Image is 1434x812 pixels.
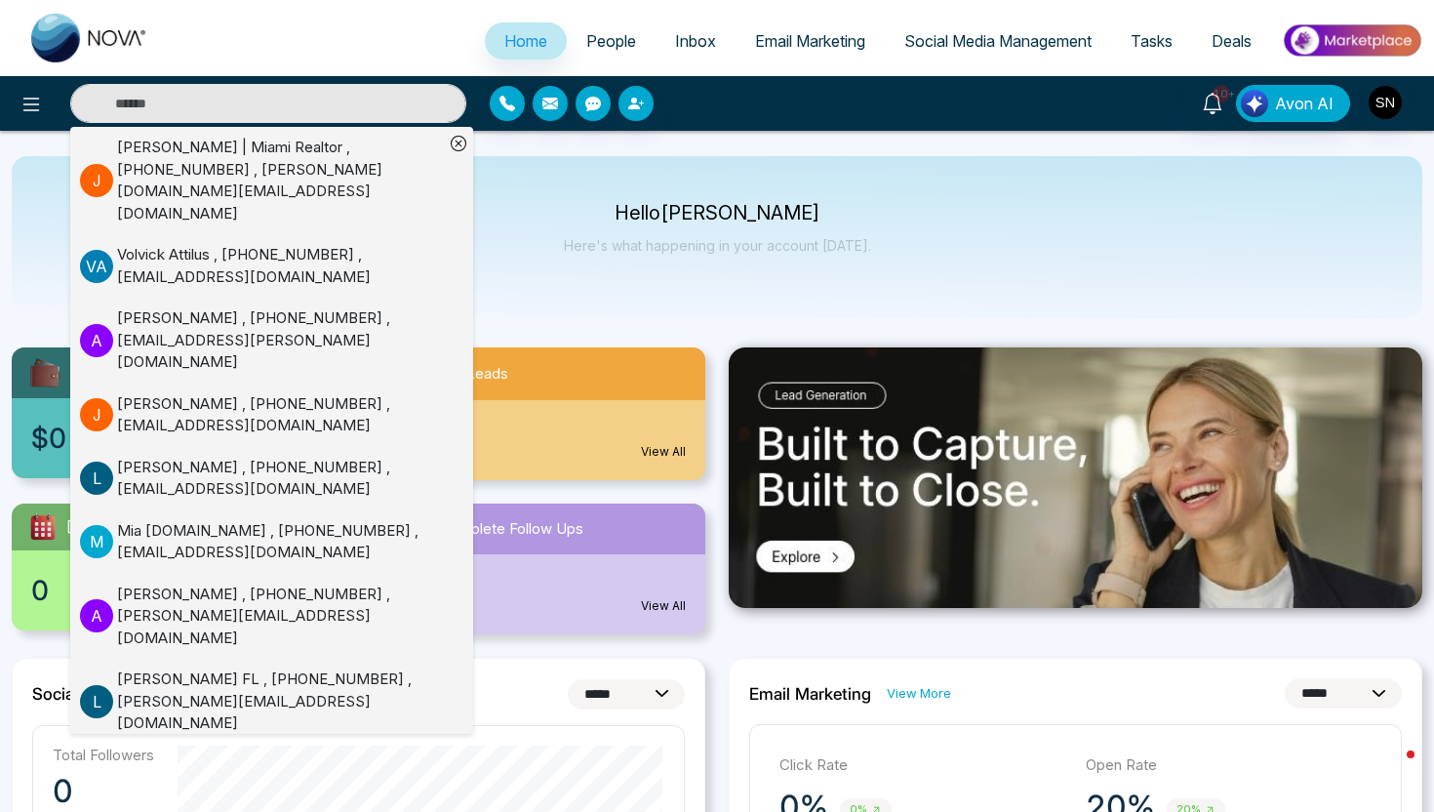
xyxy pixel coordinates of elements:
[117,457,444,501] div: [PERSON_NAME] , [PHONE_NUMBER] , [EMAIL_ADDRESS][DOMAIN_NAME]
[564,205,871,222] p: Hello [PERSON_NAME]
[1241,90,1268,117] img: Lead Flow
[567,22,656,60] a: People
[1281,19,1422,62] img: Market-place.gif
[887,684,951,703] a: View More
[755,31,865,51] span: Email Marketing
[80,324,113,357] p: A
[80,685,113,718] p: L
[1111,22,1192,60] a: Tasks
[904,31,1092,51] span: Social Media Management
[1189,85,1236,119] a: 10+
[27,355,62,390] img: availableCredit.svg
[1368,746,1414,792] iframe: Intercom live chat
[117,393,444,437] div: [PERSON_NAME] , [PHONE_NUMBER] , [EMAIL_ADDRESS][DOMAIN_NAME]
[641,443,686,461] a: View All
[1212,31,1252,51] span: Deals
[117,584,444,650] div: [PERSON_NAME] , [PHONE_NUMBER] , [PERSON_NAME][EMAIL_ADDRESS][DOMAIN_NAME]
[1086,754,1373,777] p: Open Rate
[66,516,151,539] span: [DATE] Task
[429,518,583,541] span: Incomplete Follow Ups
[117,244,444,288] div: Volvick Attilus , [PHONE_NUMBER] , [EMAIL_ADDRESS][DOMAIN_NAME]
[359,347,718,480] a: New Leads5View All
[117,137,444,224] div: [PERSON_NAME] | Miami Realtor , [PHONE_NUMBER] , [PERSON_NAME][DOMAIN_NAME][EMAIL_ADDRESS][DOMAIN...
[53,772,154,811] p: 0
[117,520,444,564] div: Mia [DOMAIN_NAME] , [PHONE_NUMBER] , [EMAIL_ADDRESS][DOMAIN_NAME]
[31,418,66,459] span: $0
[80,164,113,197] p: J
[504,31,547,51] span: Home
[675,31,716,51] span: Inbox
[31,14,148,62] img: Nova CRM Logo
[656,22,736,60] a: Inbox
[53,746,154,764] p: Total Followers
[117,669,444,735] div: [PERSON_NAME] FL , [PHONE_NUMBER] , [PERSON_NAME][EMAIL_ADDRESS][DOMAIN_NAME]
[1213,85,1230,102] span: 10+
[1275,92,1334,115] span: Avon AI
[80,250,113,283] p: V A
[359,504,718,634] a: Incomplete Follow Ups0View All
[1131,31,1173,51] span: Tasks
[586,31,636,51] span: People
[564,237,871,254] p: Here's what happening in your account [DATE].
[31,570,49,611] span: 0
[27,511,59,543] img: todayTask.svg
[80,462,113,495] p: L
[779,754,1066,777] p: Click Rate
[885,22,1111,60] a: Social Media Management
[80,398,113,431] p: J
[749,684,871,704] h2: Email Marketing
[1192,22,1271,60] a: Deals
[32,684,129,704] h2: Social Media
[641,597,686,615] a: View All
[736,22,885,60] a: Email Marketing
[117,307,444,374] div: [PERSON_NAME] , [PHONE_NUMBER] , [EMAIL_ADDRESS][PERSON_NAME][DOMAIN_NAME]
[80,525,113,558] p: M
[729,347,1422,608] img: .
[1236,85,1350,122] button: Avon AI
[80,599,113,632] p: A
[1369,86,1402,119] img: User Avatar
[485,22,567,60] a: Home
